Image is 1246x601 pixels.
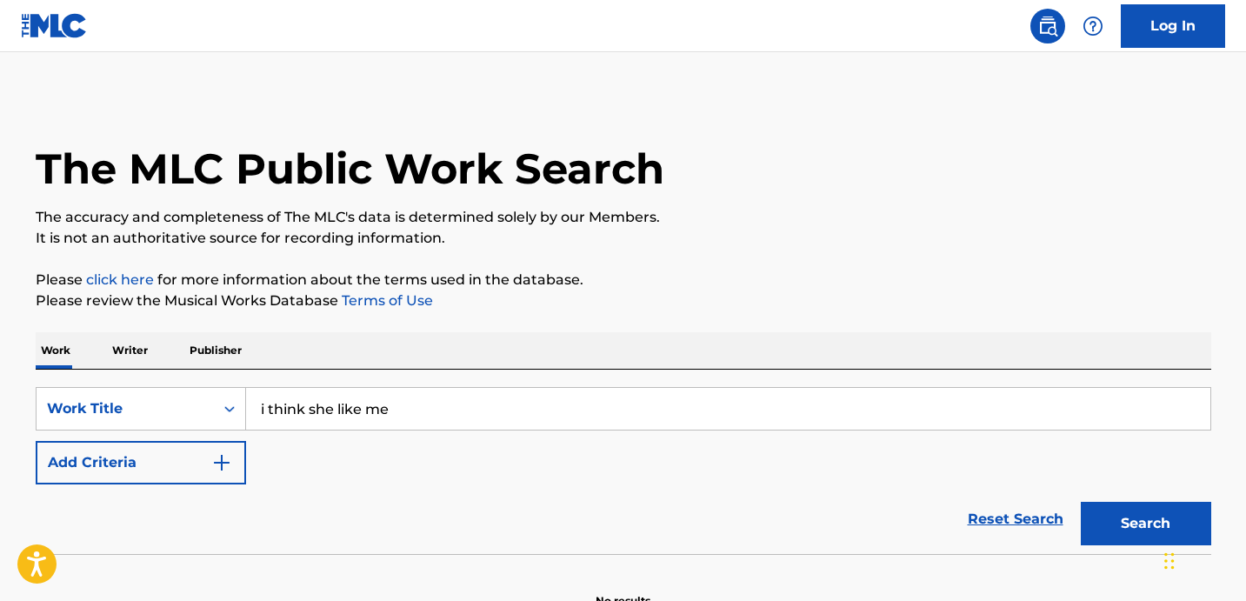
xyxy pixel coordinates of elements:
p: Work [36,332,76,369]
div: Work Title [47,398,203,419]
img: MLC Logo [21,13,88,38]
p: It is not an authoritative source for recording information. [36,228,1211,249]
button: Add Criteria [36,441,246,484]
p: The accuracy and completeness of The MLC's data is determined solely by our Members. [36,207,1211,228]
a: Log In [1121,4,1225,48]
h1: The MLC Public Work Search [36,143,664,195]
a: Terms of Use [338,292,433,309]
a: Public Search [1030,9,1065,43]
p: Please for more information about the terms used in the database. [36,270,1211,290]
img: help [1083,16,1103,37]
img: 9d2ae6d4665cec9f34b9.svg [211,452,232,473]
button: Search [1081,502,1211,545]
a: click here [86,271,154,288]
p: Please review the Musical Works Database [36,290,1211,311]
form: Search Form [36,387,1211,554]
p: Writer [107,332,153,369]
a: Reset Search [959,500,1072,538]
p: Publisher [184,332,247,369]
img: search [1037,16,1058,37]
div: Help [1076,9,1110,43]
iframe: Chat Widget [1159,518,1246,601]
div: Drag [1164,535,1175,587]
